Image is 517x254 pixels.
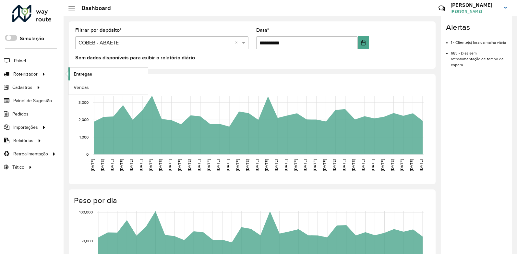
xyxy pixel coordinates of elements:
text: 2,000 [78,117,89,122]
text: 3,000 [78,100,89,104]
span: Pedidos [12,111,29,117]
text: [DATE] [409,159,414,171]
label: Data [256,26,269,34]
button: Choose Date [358,36,369,49]
h3: [PERSON_NAME] [451,2,499,8]
label: Filtrar por depósito [75,26,122,34]
text: [DATE] [264,159,269,171]
span: Importações [13,124,38,131]
span: Cadastros [12,84,32,91]
text: [DATE] [119,159,124,171]
text: [DATE] [361,159,365,171]
text: [DATE] [245,159,249,171]
text: [DATE] [342,159,346,171]
text: [DATE] [226,159,230,171]
h4: Alertas [446,23,507,32]
span: Painel de Sugestão [13,97,52,104]
span: [PERSON_NAME] [451,8,499,14]
text: [DATE] [322,159,327,171]
text: [DATE] [332,159,336,171]
text: [DATE] [149,159,153,171]
label: Sem dados disponíveis para exibir o relatório diário [75,54,195,62]
label: Simulação [20,35,44,42]
text: 1,000 [79,135,89,139]
text: [DATE] [371,159,375,171]
a: Entregas [68,67,148,80]
text: 50,000 [80,239,93,243]
text: [DATE] [139,159,143,171]
text: [DATE] [90,159,95,171]
text: [DATE] [313,159,317,171]
text: [DATE] [294,159,298,171]
text: [DATE] [351,159,355,171]
text: [DATE] [400,159,404,171]
text: [DATE] [207,159,211,171]
h2: Dashboard [75,5,111,12]
span: Vendas [74,84,89,91]
text: [DATE] [168,159,172,171]
text: [DATE] [187,159,191,171]
text: 0 [86,152,89,156]
span: Retroalimentação [13,151,48,157]
span: Tático [12,164,24,171]
li: 1 - Cliente(s) fora da malha viária [451,35,507,45]
text: [DATE] [100,159,104,171]
text: [DATE] [419,159,423,171]
a: Vendas [68,81,148,94]
text: [DATE] [390,159,394,171]
text: [DATE] [197,159,201,171]
text: [DATE] [303,159,307,171]
text: [DATE] [110,159,114,171]
span: Entregas [74,71,92,78]
li: 683 - Dias sem retroalimentação de tempo de espera [451,45,507,68]
text: 100,000 [79,210,93,214]
span: Roteirizador [13,71,38,78]
h4: Capacidade por dia [74,80,429,90]
text: [DATE] [177,159,182,171]
h4: Peso por dia [74,196,429,205]
text: [DATE] [158,159,162,171]
text: [DATE] [235,159,240,171]
span: Clear all [235,39,240,47]
text: [DATE] [255,159,259,171]
a: Contato Rápido [435,1,449,15]
text: [DATE] [274,159,278,171]
span: Relatórios [13,137,33,144]
text: [DATE] [129,159,133,171]
text: [DATE] [284,159,288,171]
text: [DATE] [216,159,220,171]
text: [DATE] [380,159,385,171]
span: Painel [14,57,26,64]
